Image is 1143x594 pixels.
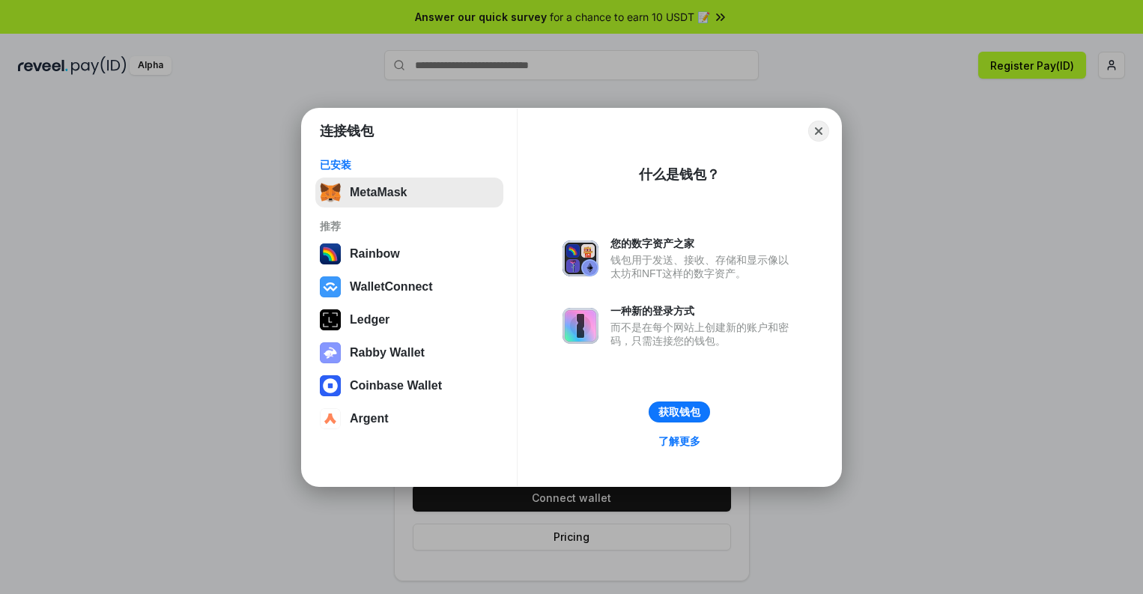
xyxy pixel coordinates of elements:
img: svg+xml,%3Csvg%20width%3D%2228%22%20height%3D%2228%22%20viewBox%3D%220%200%2028%2028%22%20fill%3D... [320,375,341,396]
button: WalletConnect [315,272,503,302]
img: svg+xml,%3Csvg%20width%3D%22120%22%20height%3D%22120%22%20viewBox%3D%220%200%20120%20120%22%20fil... [320,243,341,264]
div: 一种新的登录方式 [610,304,796,318]
div: MetaMask [350,186,407,199]
div: 已安装 [320,158,499,172]
img: svg+xml,%3Csvg%20xmlns%3D%22http%3A%2F%2Fwww.w3.org%2F2000%2Fsvg%22%20fill%3D%22none%22%20viewBox... [563,308,598,344]
img: svg+xml,%3Csvg%20fill%3D%22none%22%20height%3D%2233%22%20viewBox%3D%220%200%2035%2033%22%20width%... [320,182,341,203]
div: 而不是在每个网站上创建新的账户和密码，只需连接您的钱包。 [610,321,796,348]
button: Close [808,121,829,142]
div: 钱包用于发送、接收、存储和显示像以太坊和NFT这样的数字资产。 [610,253,796,280]
div: 了解更多 [658,434,700,448]
button: Ledger [315,305,503,335]
img: svg+xml,%3Csvg%20xmlns%3D%22http%3A%2F%2Fwww.w3.org%2F2000%2Fsvg%22%20fill%3D%22none%22%20viewBox... [320,342,341,363]
button: Coinbase Wallet [315,371,503,401]
img: svg+xml,%3Csvg%20width%3D%2228%22%20height%3D%2228%22%20viewBox%3D%220%200%2028%2028%22%20fill%3D... [320,408,341,429]
button: 获取钱包 [649,401,710,422]
button: Rainbow [315,239,503,269]
button: Rabby Wallet [315,338,503,368]
img: svg+xml,%3Csvg%20xmlns%3D%22http%3A%2F%2Fwww.w3.org%2F2000%2Fsvg%22%20width%3D%2228%22%20height%3... [320,309,341,330]
button: Argent [315,404,503,434]
div: Rabby Wallet [350,346,425,360]
div: 什么是钱包？ [639,166,720,184]
div: Coinbase Wallet [350,379,442,393]
img: svg+xml,%3Csvg%20width%3D%2228%22%20height%3D%2228%22%20viewBox%3D%220%200%2028%2028%22%20fill%3D... [320,276,341,297]
div: Rainbow [350,247,400,261]
div: WalletConnect [350,280,433,294]
div: Ledger [350,313,389,327]
img: svg+xml,%3Csvg%20xmlns%3D%22http%3A%2F%2Fwww.w3.org%2F2000%2Fsvg%22%20fill%3D%22none%22%20viewBox... [563,240,598,276]
a: 了解更多 [649,431,709,451]
div: 获取钱包 [658,405,700,419]
div: Argent [350,412,389,425]
button: MetaMask [315,178,503,207]
div: 推荐 [320,219,499,233]
h1: 连接钱包 [320,122,374,140]
div: 您的数字资产之家 [610,237,796,250]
